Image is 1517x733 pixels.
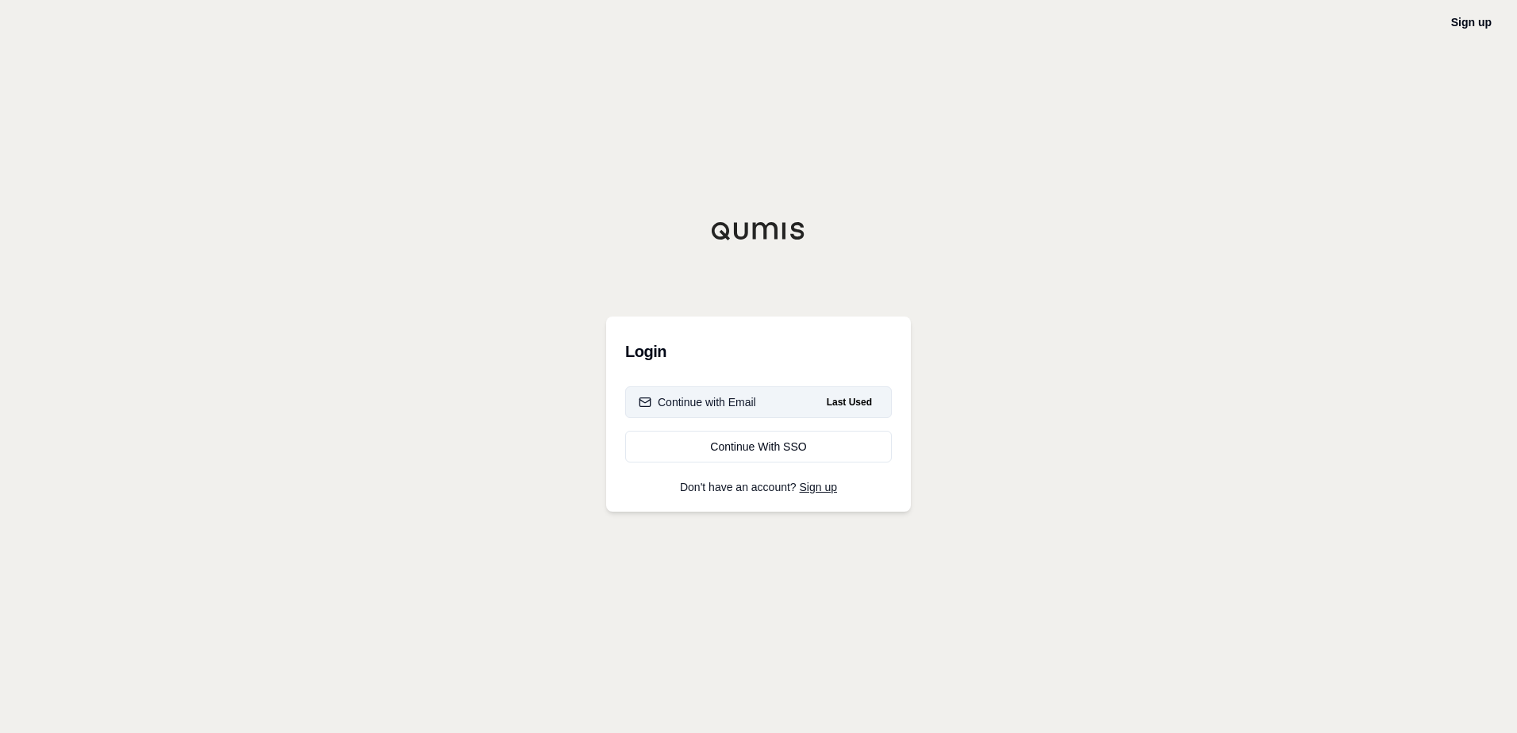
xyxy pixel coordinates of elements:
[800,481,837,493] a: Sign up
[1451,16,1492,29] a: Sign up
[625,386,892,418] button: Continue with EmailLast Used
[639,439,878,455] div: Continue With SSO
[625,431,892,462] a: Continue With SSO
[820,393,878,412] span: Last Used
[711,221,806,240] img: Qumis
[625,336,892,367] h3: Login
[639,394,756,410] div: Continue with Email
[625,482,892,493] p: Don't have an account?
